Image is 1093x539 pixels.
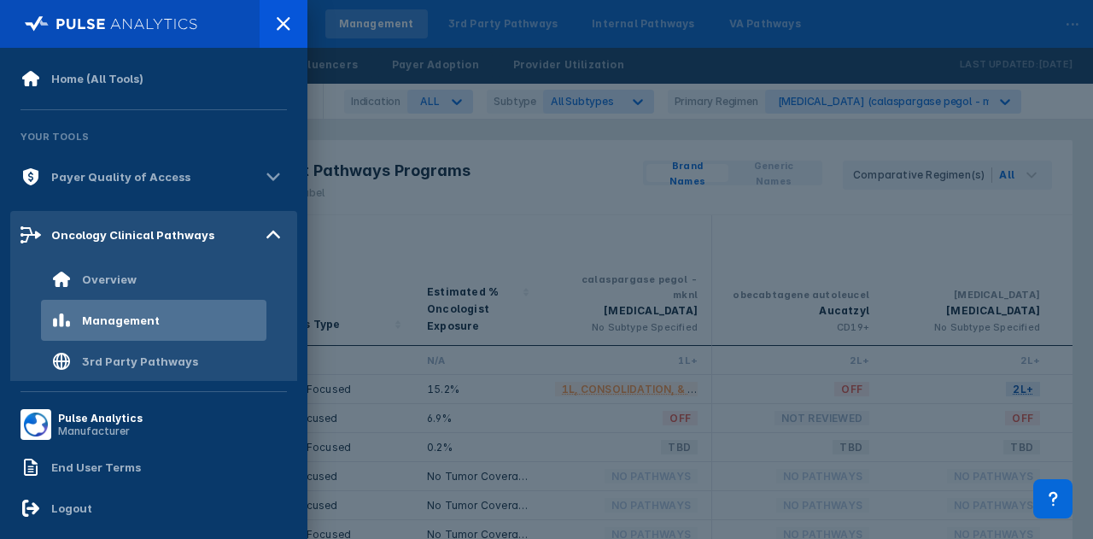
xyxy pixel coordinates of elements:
[10,300,297,341] a: Management
[1033,479,1073,518] div: Contact Support
[51,170,190,184] div: Payer Quality of Access
[51,460,141,474] div: End User Terms
[25,12,198,36] img: pulse-logo-full-white.svg
[51,72,143,85] div: Home (All Tools)
[10,341,297,382] a: 3rd Party Pathways
[82,272,137,286] div: Overview
[10,447,297,488] a: End User Terms
[58,425,143,437] div: Manufacturer
[10,58,297,99] a: Home (All Tools)
[82,313,160,327] div: Management
[10,259,297,300] a: Overview
[51,228,214,242] div: Oncology Clinical Pathways
[24,413,48,436] img: menu button
[51,501,92,515] div: Logout
[82,354,198,368] div: 3rd Party Pathways
[58,412,143,425] div: Pulse Analytics
[10,120,297,153] div: Your Tools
